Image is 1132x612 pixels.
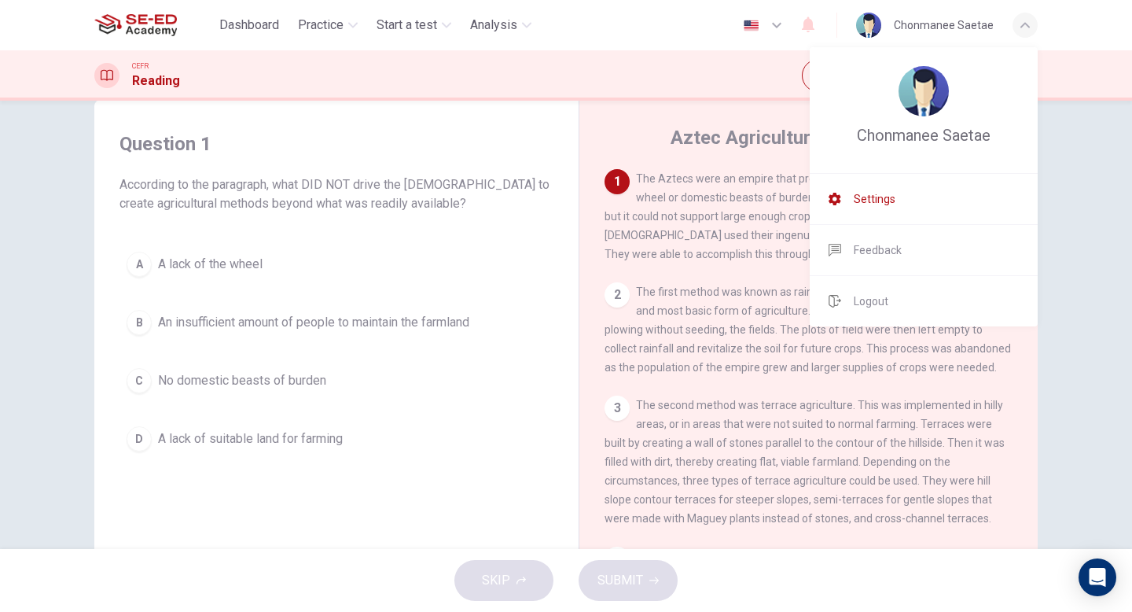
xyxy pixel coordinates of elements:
span: Chonmanee Saetae [857,126,990,145]
img: Profile picture [899,66,949,116]
a: Settings [810,174,1038,224]
span: Settings [854,190,895,208]
span: Feedback [854,241,902,260]
div: Open Intercom Messenger [1079,559,1116,596]
span: Logout [854,292,888,311]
